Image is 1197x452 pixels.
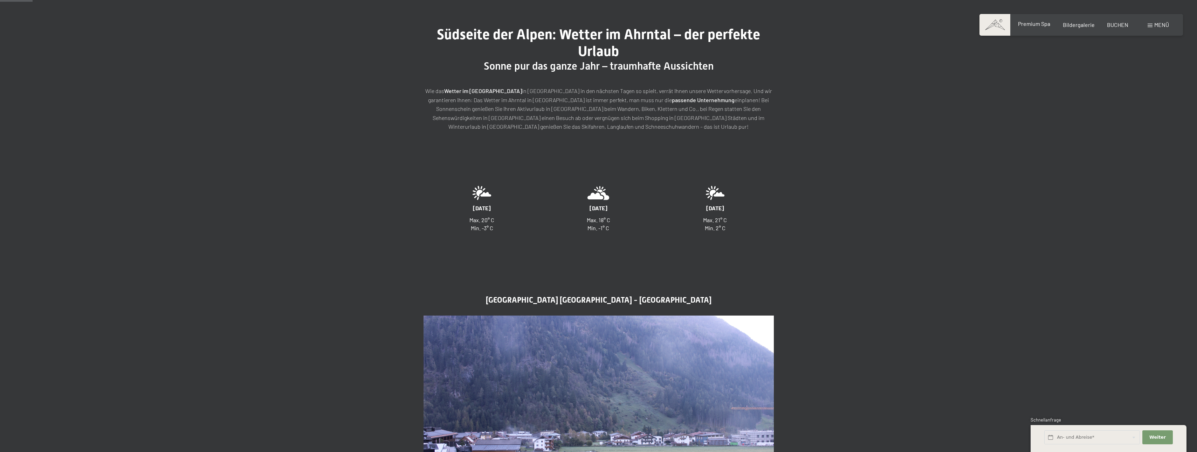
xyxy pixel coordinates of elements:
span: [DATE] [706,205,724,211]
span: [GEOGRAPHIC_DATA] [GEOGRAPHIC_DATA] - [GEOGRAPHIC_DATA] [486,296,711,304]
a: Premium Spa [1018,20,1050,27]
span: Sonne pur das ganze Jahr – traumhafte Aussichten [484,60,714,72]
strong: Wetter im [GEOGRAPHIC_DATA] [444,87,522,94]
span: Min. -1° C [587,225,609,231]
a: Bildergalerie [1063,21,1095,28]
span: Max. 21° C [703,217,727,223]
span: Schnellanfrage [1031,417,1061,423]
p: Wie das in [GEOGRAPHIC_DATA] in den nächsten Tagen so spielt, verrät Ihnen unsere Wettervorhersag... [424,86,774,131]
span: Min. -3° C [471,225,493,231]
span: Weiter [1149,434,1166,440]
span: Max. 20° C [469,217,494,223]
a: BUCHEN [1107,21,1128,28]
button: Weiter [1142,430,1172,445]
span: [DATE] [473,205,491,211]
span: [DATE] [590,205,607,211]
span: Min. 2° C [705,225,725,231]
span: Max. 18° C [587,217,610,223]
strong: passende Unternehmung [672,97,735,103]
span: Südseite der Alpen: Wetter im Ahrntal – der perfekte Urlaub [437,26,760,59]
span: Menü [1154,21,1169,28]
